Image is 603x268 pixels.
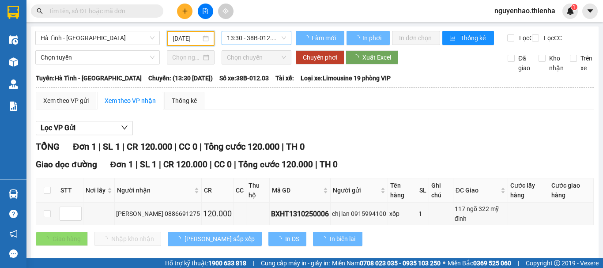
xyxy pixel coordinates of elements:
th: Cước lấy hàng [508,178,549,203]
span: caret-down [586,7,594,15]
span: | [282,141,284,152]
span: loading [175,236,185,242]
span: file-add [202,8,208,14]
span: Miền Bắc [448,258,511,268]
span: | [234,159,236,170]
span: CC 0 [179,141,197,152]
td: BXHT1310250006 [270,203,331,225]
span: Lọc CR [516,33,539,43]
img: warehouse-icon [9,57,18,67]
span: nguyenhao.thienha [487,5,562,16]
span: down [121,124,128,131]
strong: 0708 023 035 - 0935 103 250 [360,260,441,267]
div: 120.000 [203,208,232,220]
span: Chuyến: (13:30 [DATE]) [148,73,213,83]
span: Giao dọc đường [36,159,97,170]
span: | [174,141,177,152]
span: Trên xe [577,53,596,73]
div: Thống kê [172,96,197,106]
button: Lọc VP Gửi [36,121,133,135]
strong: 0369 525 060 [473,260,511,267]
span: | [518,258,519,268]
button: Làm mới [296,31,344,45]
span: Hà Tĩnh - Hà Nội [41,31,155,45]
div: xốp [389,209,415,219]
span: In biên lai [330,234,355,244]
button: In DS [268,232,306,246]
span: | [253,258,254,268]
span: Người nhận [117,185,192,195]
span: Thống kê [460,33,487,43]
span: 13:30 - 38B-012.03 [227,31,286,45]
input: Chọn ngày [172,53,201,62]
span: Người gửi [333,185,379,195]
div: [PERSON_NAME] 0886691275 [116,209,200,219]
span: Chọn chuyến [227,51,286,64]
span: Lọc VP Gửi [41,122,75,133]
img: solution-icon [9,102,18,111]
th: Ghi chú [429,178,453,203]
button: bar-chartThống kê [442,31,494,45]
div: 1 [418,209,427,219]
span: Số xe: 38B-012.03 [219,73,269,83]
span: In phơi [362,33,383,43]
th: Cước giao hàng [549,178,594,203]
span: TH 0 [286,141,305,152]
span: Tài xế: [275,73,294,83]
button: aim [218,4,234,19]
span: bar-chart [449,35,457,42]
button: Xuất Excel [346,50,398,64]
img: logo-vxr [8,6,19,19]
span: | [98,141,101,152]
button: In phơi [347,31,390,45]
input: Tìm tên, số ĐT hoặc mã đơn [49,6,153,16]
span: Làm mới [312,33,337,43]
span: Loại xe: Limousine 19 phòng VIP [301,73,391,83]
span: plus [182,8,188,14]
span: copyright [554,260,560,266]
span: loading [303,35,310,41]
div: 117 ngõ 322 mỹ đình [455,204,506,223]
span: Nơi lấy [86,185,106,195]
th: SL [417,178,429,203]
th: CC [234,178,246,203]
span: TỔNG [36,141,60,152]
span: | [210,159,212,170]
span: | [200,141,202,152]
div: chị lan 0915994100 [332,209,386,219]
span: aim [222,8,229,14]
span: SL 1 [103,141,120,152]
span: search [37,8,43,14]
img: warehouse-icon [9,79,18,89]
span: ĐC Giao [456,185,499,195]
span: Đã giao [515,53,534,73]
span: | [315,159,317,170]
span: CR 120.000 [127,141,172,152]
button: caret-down [582,4,598,19]
span: notification [9,230,18,238]
div: BXHT1310250006 [271,208,329,219]
img: icon-new-feature [566,7,574,15]
div: Xem theo VP nhận [105,96,156,106]
span: Tổng cước 120.000 [238,159,313,170]
strong: 1900 633 818 [208,260,246,267]
button: plus [177,4,192,19]
th: CR [202,178,234,203]
span: loading [353,54,362,60]
span: Lọc CC [540,33,563,43]
th: Tên hàng [388,178,417,203]
span: SL 1 [140,159,157,170]
button: Chuyển phơi [296,50,344,64]
span: Cung cấp máy in - giấy in: [261,258,330,268]
span: [PERSON_NAME] sắp xếp [185,234,255,244]
span: Đơn 1 [73,141,96,152]
span: loading [275,236,285,242]
img: warehouse-icon [9,189,18,199]
span: Kho nhận [546,53,567,73]
button: In đơn chọn [392,31,440,45]
img: warehouse-icon [9,35,18,45]
sup: 1 [571,4,577,10]
span: Miền Nam [332,258,441,268]
span: 1 [573,4,576,10]
span: question-circle [9,210,18,218]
